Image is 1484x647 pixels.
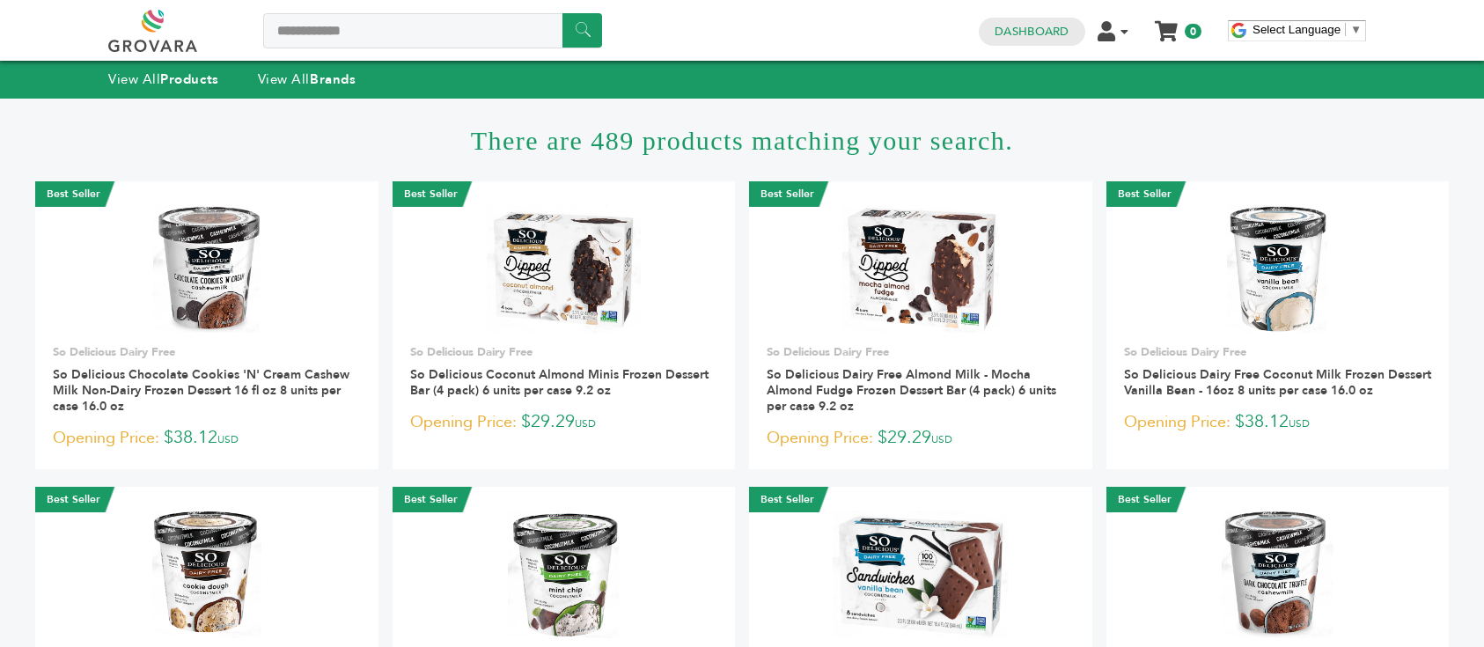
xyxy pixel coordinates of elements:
[410,410,517,434] span: Opening Price:
[508,511,619,637] img: So Delicious Dairy Free Mint Chip Coconut Milk Frozen Dessert - 16oz 8 units per case 16.0 oz
[1124,344,1432,360] p: So Delicious Dairy Free
[995,24,1069,40] a: Dashboard
[487,205,641,332] img: So Delicious Coconut Almond Minis Frozen Dessert Bar (4 pack) 6 units per case 9.2 oz
[217,432,239,446] span: USD
[1227,205,1327,332] img: So Delicious Dairy Free Coconut Milk Frozen Dessert Vanilla Bean - 16oz 8 units per case 16.0 oz
[35,99,1449,181] h1: There are 489 products matching your search.
[1222,511,1333,637] img: So Delicious Dark Chocolate Truffle Cashewmilk Frozen Dessert 16 Oz 8 units per case 16.0 oz
[53,425,361,452] p: $38.12
[410,366,709,399] a: So Delicious Coconut Almond Minis Frozen Dessert Bar (4 pack) 6 units per case 9.2 oz
[108,70,219,88] a: View AllProducts
[767,426,873,450] span: Opening Price:
[310,70,356,88] strong: Brands
[842,205,999,332] img: So Delicious Dairy Free Almond Milk - Mocha Almond Fudge Frozen Dessert Bar (4 pack) 6 units per ...
[1253,23,1341,36] span: Select Language
[1185,24,1201,39] span: 0
[931,432,952,446] span: USD
[1253,23,1362,36] a: Select Language​
[410,344,718,360] p: So Delicious Dairy Free
[767,425,1075,452] p: $29.29
[1124,409,1432,436] p: $38.12
[160,70,218,88] strong: Products
[53,366,349,415] a: So Delicious Chocolate Cookies 'N' Cream Cashew Milk Non-Dairy Frozen Dessert 16 fl oz 8 units pe...
[767,344,1075,360] p: So Delicious Dairy Free
[1350,23,1362,36] span: ▼
[263,13,602,48] input: Search a product or brand...
[767,366,1056,415] a: So Delicious Dairy Free Almond Milk - Mocha Almond Fudge Frozen Dessert Bar (4 pack) 6 units per ...
[575,416,596,430] span: USD
[53,426,159,450] span: Opening Price:
[1157,16,1177,34] a: My Cart
[1289,416,1310,430] span: USD
[152,511,261,637] img: So Delicious Dairy Free Cookie Dough Coconut Milk Frozen Dessert - 16oz 8 units per case 16.0 oz
[258,70,356,88] a: View AllBrands
[1124,410,1231,434] span: Opening Price:
[410,409,718,436] p: $29.29
[833,511,1008,638] img: So Delicious Dairy Free Vanilla Bean Coconut Milk Frozen Dessert Sandwich (8 pack) 6 units per ca...
[1124,366,1431,399] a: So Delicious Dairy Free Coconut Milk Frozen Dessert Vanilla Bean - 16oz 8 units per case 16.0 oz
[153,205,260,332] img: So Delicious Chocolate Cookies 'N' Cream Cashew Milk Non-Dairy Frozen Dessert 16 fl oz 8 units pe...
[53,344,361,360] p: So Delicious Dairy Free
